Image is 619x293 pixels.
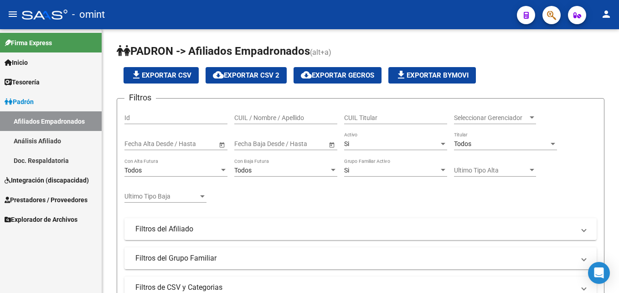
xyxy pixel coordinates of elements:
[388,67,476,84] button: Exportar Bymovi
[7,9,18,20] mat-icon: menu
[275,140,320,148] input: Fecha fin
[217,140,227,149] button: Open calendar
[213,69,224,80] mat-icon: cloud_download
[588,262,610,284] div: Open Intercom Messenger
[454,114,528,122] span: Seleccionar Gerenciador
[124,67,199,84] button: Exportar CSV
[454,167,528,174] span: Ultimo Tipo Alta
[327,140,336,149] button: Open calendar
[234,140,268,148] input: Fecha inicio
[124,218,597,240] mat-expansion-panel-header: Filtros del Afiliado
[601,9,612,20] mat-icon: person
[206,67,287,84] button: Exportar CSV 2
[213,71,279,79] span: Exportar CSV 2
[396,69,407,80] mat-icon: file_download
[5,58,28,68] span: Inicio
[165,140,210,148] input: Fecha fin
[301,69,312,80] mat-icon: cloud_download
[344,167,349,174] span: Si
[131,71,191,79] span: Exportar CSV
[124,140,158,148] input: Fecha inicio
[124,91,156,104] h3: Filtros
[5,195,88,205] span: Prestadores / Proveedores
[124,247,597,269] mat-expansion-panel-header: Filtros del Grupo Familiar
[135,253,575,263] mat-panel-title: Filtros del Grupo Familiar
[124,167,142,174] span: Todos
[5,77,40,87] span: Tesorería
[124,193,198,200] span: Ultimo Tipo Baja
[135,283,575,293] mat-panel-title: Filtros de CSV y Categorias
[234,167,252,174] span: Todos
[72,5,105,25] span: - omint
[135,224,575,234] mat-panel-title: Filtros del Afiliado
[5,215,77,225] span: Explorador de Archivos
[5,38,52,48] span: Firma Express
[5,97,34,107] span: Padrón
[396,71,469,79] span: Exportar Bymovi
[294,67,382,84] button: Exportar GECROS
[117,45,310,58] span: PADRON -> Afiliados Empadronados
[131,69,142,80] mat-icon: file_download
[301,71,374,79] span: Exportar GECROS
[344,140,349,147] span: Si
[454,140,471,147] span: Todos
[5,175,89,185] span: Integración (discapacidad)
[310,48,331,57] span: (alt+a)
